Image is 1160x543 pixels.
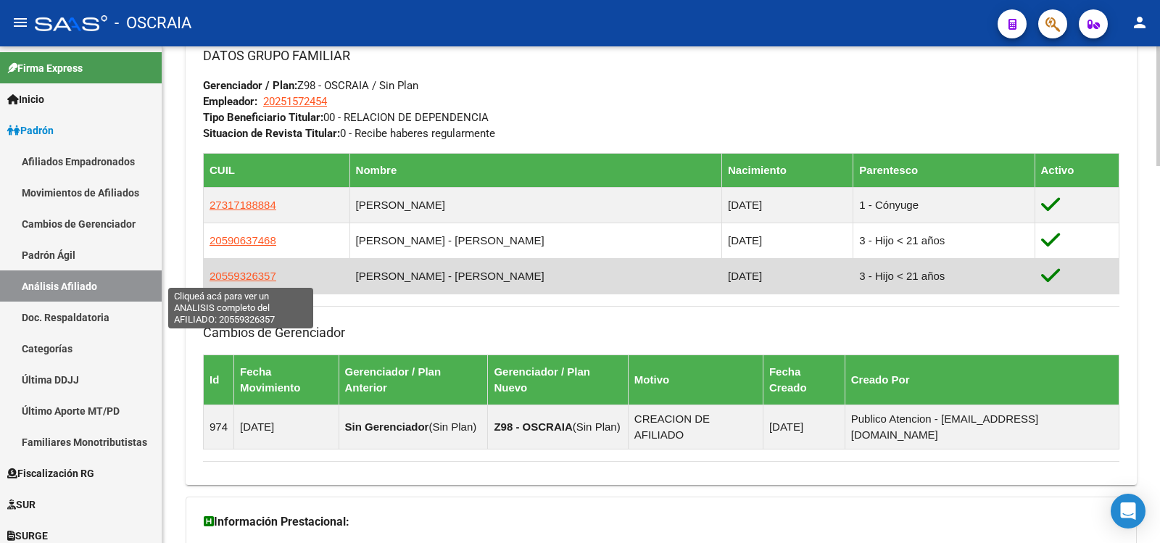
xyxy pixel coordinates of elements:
span: Firma Express [7,60,83,76]
th: Parentesco [853,153,1035,187]
span: SUR [7,497,36,513]
td: [DATE] [234,405,339,449]
span: 20590637468 [210,234,276,246]
h3: Información Prestacional: [204,512,1119,532]
div: Open Intercom Messenger [1111,494,1145,529]
th: Id [204,355,234,405]
h3: DATOS GRUPO FAMILIAR [203,46,1119,66]
th: CUIL [204,153,350,187]
span: Padrón [7,123,54,138]
strong: Z98 - OSCRAIA [494,420,572,433]
span: Sin Plan [576,420,617,433]
span: Z98 - OSCRAIA / Sin Plan [203,79,418,92]
td: [DATE] [721,223,853,258]
span: 0 - Recibe haberes regularmente [203,127,495,140]
strong: Tipo Beneficiario Titular: [203,111,323,124]
td: 974 [204,405,234,449]
strong: Sin Gerenciador [345,420,429,433]
td: 1 - Cónyuge [853,187,1035,223]
th: Gerenciador / Plan Anterior [339,355,488,405]
span: 20251572454 [263,95,327,108]
span: Fiscalización RG [7,465,94,481]
span: 00 - RELACION DE DEPENDENCIA [203,111,489,124]
td: [PERSON_NAME] [349,187,721,223]
th: Motivo [628,355,763,405]
span: Sin Plan [432,420,473,433]
td: CREACION DE AFILIADO [628,405,763,449]
strong: Gerenciador / Plan: [203,79,297,92]
td: [DATE] [721,187,853,223]
td: ( ) [339,405,488,449]
span: 20559326357 [210,270,276,282]
th: Fecha Movimiento [234,355,339,405]
td: 3 - Hijo < 21 años [853,223,1035,258]
span: Inicio [7,91,44,107]
td: [PERSON_NAME] - [PERSON_NAME] [349,223,721,258]
td: ( ) [488,405,628,449]
td: Publico Atencion - [EMAIL_ADDRESS][DOMAIN_NAME] [845,405,1119,449]
td: [DATE] [763,405,845,449]
strong: Situacion de Revista Titular: [203,127,340,140]
th: Nombre [349,153,721,187]
mat-icon: person [1131,14,1148,31]
th: Activo [1035,153,1119,187]
mat-icon: menu [12,14,29,31]
th: Gerenciador / Plan Nuevo [488,355,628,405]
span: - OSCRAIA [115,7,191,39]
h3: Cambios de Gerenciador [203,323,1119,343]
strong: Empleador: [203,95,257,108]
th: Nacimiento [721,153,853,187]
th: Creado Por [845,355,1119,405]
td: [PERSON_NAME] - [PERSON_NAME] [349,258,721,294]
td: 3 - Hijo < 21 años [853,258,1035,294]
span: 27317188884 [210,199,276,211]
td: [DATE] [721,258,853,294]
th: Fecha Creado [763,355,845,405]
